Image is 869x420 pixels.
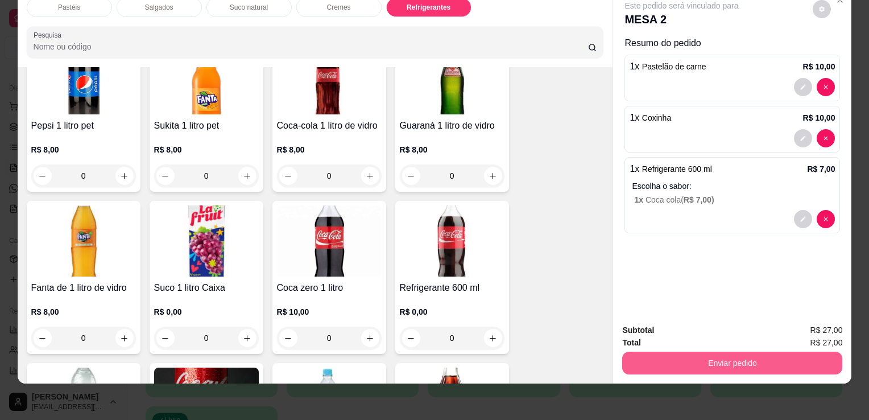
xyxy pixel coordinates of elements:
[361,167,379,185] button: increase-product-quantity
[154,205,259,277] img: product-image
[277,144,382,155] p: R$ 8,00
[634,194,835,205] p: Coca cola (
[31,43,136,114] img: product-image
[34,41,588,52] input: Pesquisa
[634,195,645,204] span: 1 x
[624,36,840,50] p: Resumo do pedido
[407,3,450,12] p: Refrigerantes
[31,119,136,133] h4: Pepsi 1 litro pet
[803,112,835,123] p: R$ 10,00
[31,205,136,277] img: product-image
[794,129,812,147] button: decrease-product-quantity
[630,111,671,125] p: 1 x
[622,352,842,374] button: Enviar pedido
[642,164,712,174] span: Refrigerante 600 ml
[154,43,259,114] img: product-image
[34,167,52,185] button: decrease-product-quantity
[810,336,843,349] span: R$ 27,00
[817,210,835,228] button: decrease-product-quantity
[154,144,259,155] p: R$ 8,00
[34,329,52,347] button: decrease-product-quantity
[277,119,382,133] h4: Coca-cola 1 litro de vidro
[58,3,80,12] p: Pastéis
[642,62,706,71] span: Pastelão de carne
[361,329,379,347] button: increase-product-quantity
[400,281,504,295] h4: Refrigerante 600 ml
[154,281,259,295] h4: Suco 1 litro Caixa
[277,281,382,295] h4: Coca zero 1 litro
[154,119,259,133] h4: Sukita 1 litro pet
[154,306,259,318] p: R$ 0,00
[400,144,504,155] p: R$ 8,00
[279,329,297,347] button: decrease-product-quantity
[817,78,835,96] button: decrease-product-quantity
[794,78,812,96] button: decrease-product-quantity
[31,144,136,155] p: R$ 8,00
[34,30,65,40] label: Pesquisa
[31,281,136,295] h4: Fanta de 1 litro de vidro
[402,167,420,185] button: decrease-product-quantity
[156,167,175,185] button: decrease-product-quantity
[230,3,268,12] p: Suco natural
[277,306,382,318] p: R$ 10,00
[684,195,714,204] span: R$ 7,00 )
[277,43,382,114] img: product-image
[115,167,134,185] button: increase-product-quantity
[279,167,297,185] button: decrease-product-quantity
[238,167,256,185] button: increase-product-quantity
[817,129,835,147] button: decrease-product-quantity
[31,306,136,318] p: R$ 8,00
[484,167,502,185] button: increase-product-quantity
[624,11,738,27] p: MESA 2
[622,338,640,347] strong: Total
[810,324,843,336] span: R$ 27,00
[807,163,835,175] p: R$ 7,00
[400,119,504,133] h4: Guaraná 1 litro de vidro
[622,326,654,335] strong: Subtotal
[115,329,134,347] button: increase-product-quantity
[145,3,173,12] p: Salgados
[400,43,504,114] img: product-image
[794,210,812,228] button: decrease-product-quantity
[400,205,504,277] img: product-image
[327,3,351,12] p: Cremes
[400,306,504,318] p: R$ 0,00
[803,61,835,72] p: R$ 10,00
[630,60,706,73] p: 1 x
[642,113,671,122] span: Coxinha
[277,205,382,277] img: product-image
[632,180,835,192] p: Escolha o sabor:
[630,162,711,176] p: 1 x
